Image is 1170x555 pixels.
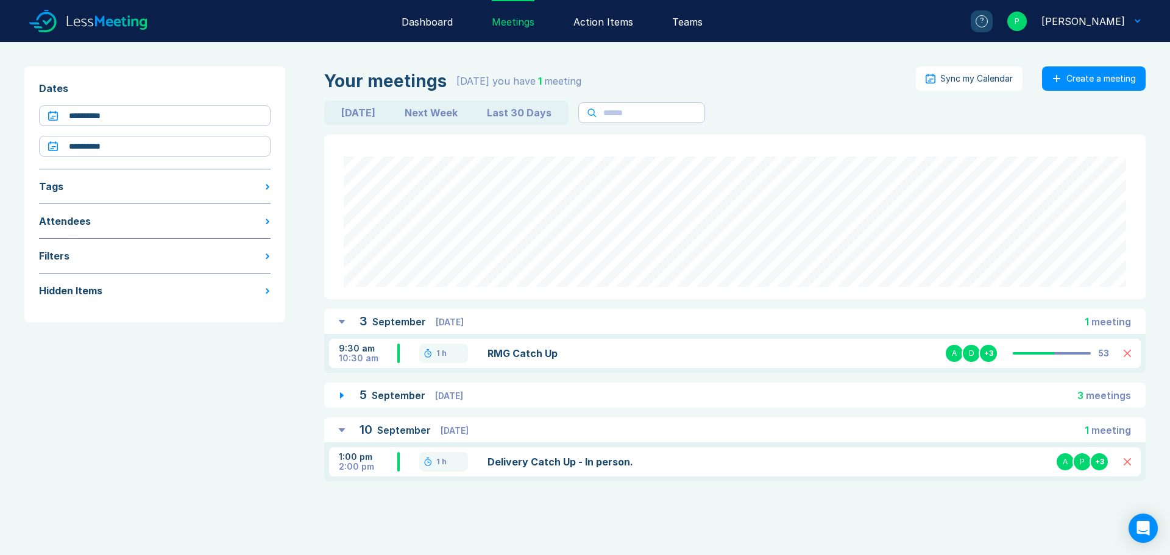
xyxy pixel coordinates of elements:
button: Next Week [390,103,472,122]
span: September [372,389,428,401]
div: A [945,344,964,363]
span: 1 [1085,316,1089,328]
a: RMG Catch Up [487,346,751,361]
a: Delivery Catch Up - In person. [487,454,751,469]
span: September [377,424,433,436]
div: 53 [1098,348,1109,358]
span: September [372,316,428,328]
div: A [1055,452,1075,472]
div: 1:00 pm [339,452,397,462]
span: meeting s [1086,389,1131,401]
div: 2:00 pm [339,462,397,472]
span: 3 [1077,389,1083,401]
button: [DATE] [327,103,390,122]
div: + 3 [979,344,998,363]
span: 3 [360,314,367,328]
button: Last 30 Days [472,103,566,122]
button: Create a meeting [1042,66,1146,91]
div: Sync my Calendar [940,74,1013,83]
button: Delete [1124,350,1131,357]
div: Pietro Peccini [1041,14,1125,29]
div: P [1007,12,1027,31]
div: Your meetings [324,71,447,91]
span: 5 [360,387,367,402]
button: Sync my Calendar [916,66,1023,91]
div: Filters [39,249,69,263]
div: 10:30 am [339,353,397,363]
button: Delete [1124,458,1131,465]
div: 9:30 am [339,344,397,353]
span: [DATE] [436,317,464,327]
div: + 3 [1090,452,1109,472]
span: 1 [1085,424,1089,436]
a: ? [956,10,993,32]
span: meeting [1091,424,1131,436]
div: Hidden Items [39,283,102,298]
div: 1 h [436,348,447,358]
span: [DATE] [435,391,463,401]
div: Create a meeting [1066,74,1136,83]
div: 1 h [436,457,447,467]
div: Attendees [39,214,91,228]
div: [DATE] you have meeting [456,74,581,88]
div: Tags [39,179,63,194]
div: Open Intercom Messenger [1129,514,1158,543]
div: ? [976,15,988,27]
div: D [962,344,981,363]
div: P [1072,452,1092,472]
span: 1 [538,75,542,87]
div: Dates [39,81,271,96]
span: [DATE] [441,425,469,436]
span: 10 [360,422,372,437]
span: meeting [1091,316,1131,328]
